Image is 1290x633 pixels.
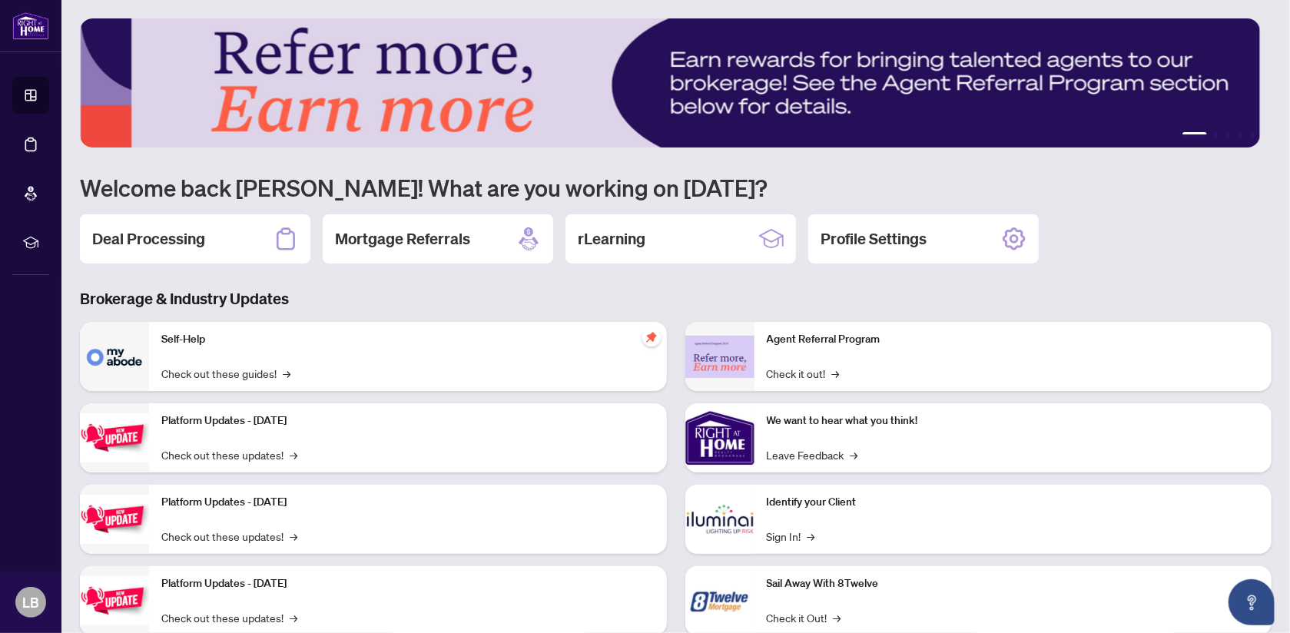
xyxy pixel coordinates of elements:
p: We want to hear what you think! [767,413,1260,429]
img: Platform Updates - July 8, 2025 [80,495,149,543]
img: Self-Help [80,322,149,391]
p: Self-Help [161,331,655,348]
a: Leave Feedback→ [767,446,858,463]
p: Agent Referral Program [767,331,1260,348]
span: → [851,446,858,463]
p: Platform Updates - [DATE] [161,575,655,592]
img: Platform Updates - July 21, 2025 [80,413,149,462]
h2: Mortgage Referrals [335,228,470,250]
p: Platform Updates - [DATE] [161,413,655,429]
h3: Brokerage & Industry Updates [80,288,1272,310]
span: → [290,446,297,463]
h1: Welcome back [PERSON_NAME]! What are you working on [DATE]? [80,173,1272,202]
button: 4 [1238,132,1244,138]
p: Identify your Client [767,494,1260,511]
img: Agent Referral Program [685,336,754,378]
h2: rLearning [578,228,645,250]
a: Sign In!→ [767,528,815,545]
img: Platform Updates - June 23, 2025 [80,576,149,625]
span: → [290,528,297,545]
span: LB [22,592,39,613]
img: Slide 0 [80,18,1260,147]
h2: Profile Settings [821,228,927,250]
a: Check it out!→ [767,365,840,382]
span: → [283,365,290,382]
img: logo [12,12,49,40]
a: Check out these updates!→ [161,446,297,463]
img: Identify your Client [685,485,754,554]
a: Check out these updates!→ [161,528,297,545]
a: Check out these guides!→ [161,365,290,382]
a: Check it Out!→ [767,609,841,626]
span: → [834,609,841,626]
span: → [807,528,815,545]
p: Sail Away With 8Twelve [767,575,1260,592]
span: pushpin [642,328,661,346]
h2: Deal Processing [92,228,205,250]
a: Check out these updates!→ [161,609,297,626]
img: We want to hear what you think! [685,403,754,472]
span: → [290,609,297,626]
button: 3 [1225,132,1232,138]
button: 2 [1213,132,1219,138]
span: → [832,365,840,382]
button: 1 [1182,132,1207,138]
p: Platform Updates - [DATE] [161,494,655,511]
button: 5 [1250,132,1256,138]
button: Open asap [1229,579,1275,625]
